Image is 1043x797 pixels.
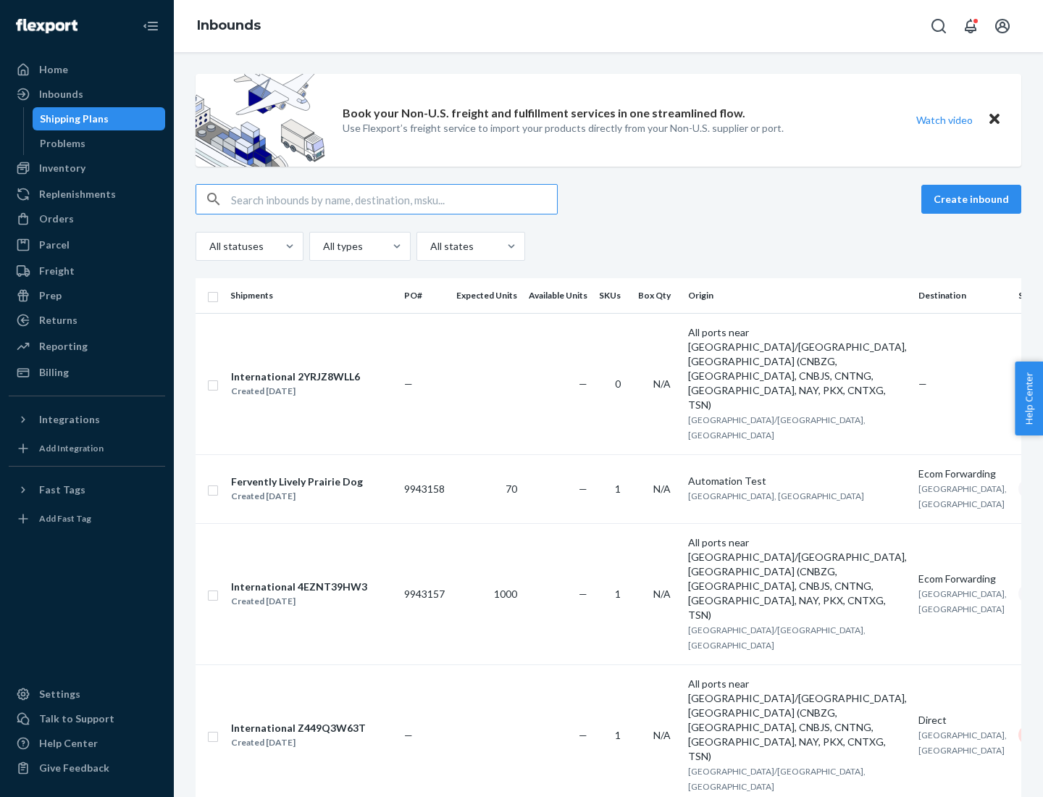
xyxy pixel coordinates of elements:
[9,157,165,180] a: Inventory
[398,278,451,313] th: PO#
[688,325,907,412] div: All ports near [GEOGRAPHIC_DATA]/[GEOGRAPHIC_DATA], [GEOGRAPHIC_DATA] (CNBZG, [GEOGRAPHIC_DATA], ...
[918,377,927,390] span: —
[39,761,109,775] div: Give Feedback
[39,442,104,454] div: Add Integration
[231,475,363,489] div: Fervently Lively Prairie Dog
[688,491,864,501] span: [GEOGRAPHIC_DATA], [GEOGRAPHIC_DATA]
[9,233,165,256] a: Parcel
[197,17,261,33] a: Inbounds
[9,83,165,106] a: Inbounds
[9,309,165,332] a: Returns
[615,377,621,390] span: 0
[343,121,784,135] p: Use Flexport’s freight service to import your products directly from your Non-U.S. supplier or port.
[579,483,587,495] span: —
[225,278,398,313] th: Shipments
[9,284,165,307] a: Prep
[9,683,165,706] a: Settings
[9,756,165,780] button: Give Feedback
[9,507,165,530] a: Add Fast Tag
[9,478,165,501] button: Fast Tags
[39,212,74,226] div: Orders
[653,588,671,600] span: N/A
[39,512,91,525] div: Add Fast Tag
[39,288,62,303] div: Prep
[39,264,75,278] div: Freight
[688,766,866,792] span: [GEOGRAPHIC_DATA]/[GEOGRAPHIC_DATA], [GEOGRAPHIC_DATA]
[688,625,866,651] span: [GEOGRAPHIC_DATA]/[GEOGRAPHIC_DATA], [GEOGRAPHIC_DATA]
[39,238,70,252] div: Parcel
[33,107,166,130] a: Shipping Plans
[39,365,69,380] div: Billing
[231,384,360,398] div: Created [DATE]
[39,687,80,701] div: Settings
[9,732,165,755] a: Help Center
[9,707,165,730] a: Talk to Support
[579,588,587,600] span: —
[451,278,523,313] th: Expected Units
[918,467,1007,481] div: Ecom Forwarding
[136,12,165,41] button: Close Navigation
[918,730,1007,756] span: [GEOGRAPHIC_DATA], [GEOGRAPHIC_DATA]
[579,377,587,390] span: —
[322,239,323,254] input: All types
[688,474,907,488] div: Automation Test
[688,677,907,764] div: All ports near [GEOGRAPHIC_DATA]/[GEOGRAPHIC_DATA], [GEOGRAPHIC_DATA] (CNBZG, [GEOGRAPHIC_DATA], ...
[682,278,913,313] th: Origin
[918,588,1007,614] span: [GEOGRAPHIC_DATA], [GEOGRAPHIC_DATA]
[39,313,78,327] div: Returns
[231,721,366,735] div: International Z449Q3W63T
[39,62,68,77] div: Home
[9,437,165,460] a: Add Integration
[40,136,85,151] div: Problems
[398,454,451,523] td: 9943158
[688,414,866,441] span: [GEOGRAPHIC_DATA]/[GEOGRAPHIC_DATA], [GEOGRAPHIC_DATA]
[9,259,165,283] a: Freight
[523,278,593,313] th: Available Units
[615,588,621,600] span: 1
[39,412,100,427] div: Integrations
[632,278,682,313] th: Box Qty
[39,87,83,101] div: Inbounds
[343,105,745,122] p: Book your Non-U.S. freight and fulfillment services in one streamlined flow.
[9,207,165,230] a: Orders
[231,370,360,384] div: International 2YRJZ8WLL6
[429,239,430,254] input: All states
[913,278,1013,313] th: Destination
[907,109,982,130] button: Watch video
[1015,362,1043,435] button: Help Center
[40,112,109,126] div: Shipping Plans
[16,19,78,33] img: Flexport logo
[9,408,165,431] button: Integrations
[615,483,621,495] span: 1
[404,729,413,741] span: —
[231,489,363,504] div: Created [DATE]
[615,729,621,741] span: 1
[231,185,557,214] input: Search inbounds by name, destination, msku...
[208,239,209,254] input: All statuses
[921,185,1021,214] button: Create inbound
[39,483,85,497] div: Fast Tags
[653,483,671,495] span: N/A
[231,735,366,750] div: Created [DATE]
[918,483,1007,509] span: [GEOGRAPHIC_DATA], [GEOGRAPHIC_DATA]
[924,12,953,41] button: Open Search Box
[985,109,1004,130] button: Close
[9,361,165,384] a: Billing
[653,377,671,390] span: N/A
[39,339,88,354] div: Reporting
[506,483,517,495] span: 70
[956,12,985,41] button: Open notifications
[9,58,165,81] a: Home
[918,713,1007,727] div: Direct
[39,736,98,751] div: Help Center
[988,12,1017,41] button: Open account menu
[39,187,116,201] div: Replenishments
[185,5,272,47] ol: breadcrumbs
[231,594,367,609] div: Created [DATE]
[9,335,165,358] a: Reporting
[579,729,587,741] span: —
[653,729,671,741] span: N/A
[688,535,907,622] div: All ports near [GEOGRAPHIC_DATA]/[GEOGRAPHIC_DATA], [GEOGRAPHIC_DATA] (CNBZG, [GEOGRAPHIC_DATA], ...
[398,523,451,664] td: 9943157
